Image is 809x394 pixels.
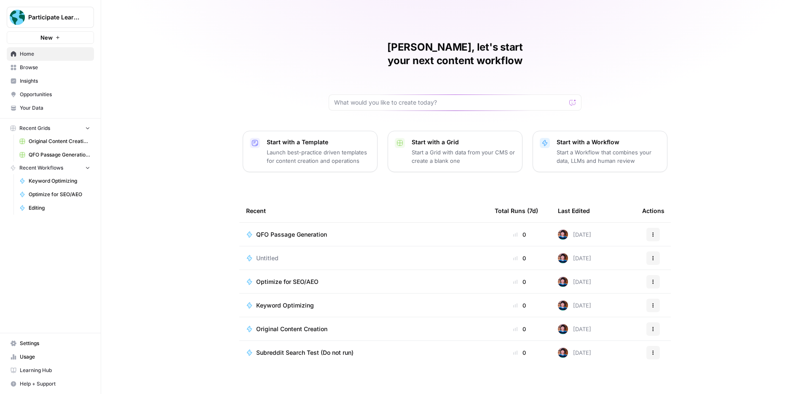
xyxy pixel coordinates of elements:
[10,10,25,25] img: Participate Learning Logo
[16,148,94,162] a: QFO Passage Generation Grid
[7,61,94,74] a: Browse
[7,377,94,391] button: Help + Support
[495,301,544,310] div: 0
[20,77,90,85] span: Insights
[246,348,481,357] a: Subreddit Search Test (Do not run)
[256,301,314,310] span: Keyword Optimizing
[642,199,664,222] div: Actions
[7,88,94,101] a: Opportunities
[16,174,94,188] a: Keyword Optimizing
[256,278,319,286] span: Optimize for SEO/AEO
[256,254,279,262] span: Untitled
[412,138,515,146] p: Start with a Grid
[495,278,544,286] div: 0
[495,348,544,357] div: 0
[557,148,660,165] p: Start a Workflow that combines your data, LLMs and human review
[20,104,90,112] span: Your Data
[7,7,94,28] button: Workspace: Participate Learning
[558,229,591,240] div: [DATE]
[7,337,94,350] a: Settings
[243,131,378,172] button: Start with a TemplateLaunch best-practice driven templates for content creation and operations
[246,325,481,333] a: Original Content Creation
[246,254,481,262] a: Untitled
[558,300,591,310] div: [DATE]
[7,31,94,44] button: New
[29,151,90,159] span: QFO Passage Generation Grid
[16,188,94,201] a: Optimize for SEO/AEO
[20,91,90,98] span: Opportunities
[558,253,568,263] img: d1s4gsy8a4mul096yvnrslvas6mb
[246,278,481,286] a: Optimize for SEO/AEO
[558,229,568,240] img: d1s4gsy8a4mul096yvnrslvas6mb
[20,50,90,58] span: Home
[495,199,538,222] div: Total Runs (7d)
[29,204,90,212] span: Editing
[29,177,90,185] span: Keyword Optimizing
[412,148,515,165] p: Start a Grid with data from your CMS or create a blank one
[20,380,90,388] span: Help + Support
[246,230,481,239] a: QFO Passage Generation
[20,367,90,374] span: Learning Hub
[7,74,94,88] a: Insights
[246,199,481,222] div: Recent
[16,201,94,215] a: Editing
[329,40,581,67] h1: [PERSON_NAME], let's start your next content workflow
[267,148,370,165] p: Launch best-practice driven templates for content creation and operations
[558,277,591,287] div: [DATE]
[558,253,591,263] div: [DATE]
[558,277,568,287] img: d1s4gsy8a4mul096yvnrslvas6mb
[19,124,50,132] span: Recent Grids
[29,138,90,145] span: Original Content Creation Grid
[7,364,94,377] a: Learning Hub
[40,33,53,42] span: New
[246,301,481,310] a: Keyword Optimizing
[29,191,90,198] span: Optimize for SEO/AEO
[7,47,94,61] a: Home
[20,64,90,71] span: Browse
[7,101,94,115] a: Your Data
[495,254,544,262] div: 0
[16,135,94,148] a: Original Content Creation Grid
[19,164,63,172] span: Recent Workflows
[256,325,327,333] span: Original Content Creation
[256,230,327,239] span: QFO Passage Generation
[267,138,370,146] p: Start with a Template
[558,348,568,358] img: d1s4gsy8a4mul096yvnrslvas6mb
[256,348,354,357] span: Subreddit Search Test (Do not run)
[558,324,591,334] div: [DATE]
[495,325,544,333] div: 0
[558,199,590,222] div: Last Edited
[388,131,522,172] button: Start with a GridStart a Grid with data from your CMS or create a blank one
[334,98,566,107] input: What would you like to create today?
[20,353,90,361] span: Usage
[20,340,90,347] span: Settings
[7,350,94,364] a: Usage
[533,131,667,172] button: Start with a WorkflowStart a Workflow that combines your data, LLMs and human review
[7,122,94,135] button: Recent Grids
[558,324,568,334] img: d1s4gsy8a4mul096yvnrslvas6mb
[7,162,94,174] button: Recent Workflows
[557,138,660,146] p: Start with a Workflow
[558,300,568,310] img: d1s4gsy8a4mul096yvnrslvas6mb
[558,348,591,358] div: [DATE]
[28,13,79,22] span: Participate Learning
[495,230,544,239] div: 0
